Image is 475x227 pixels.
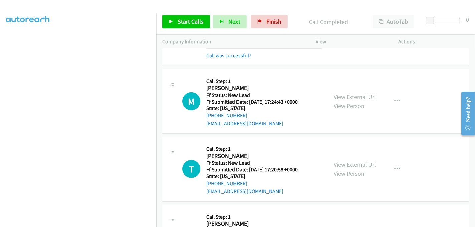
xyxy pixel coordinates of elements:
[206,180,247,187] a: [PHONE_NUMBER]
[206,214,308,220] h5: Call Step: 1
[182,160,200,178] h1: T
[316,38,386,46] p: View
[206,173,298,180] h5: State: [US_STATE]
[334,161,376,168] a: View External Url
[206,146,298,152] h5: Call Step: 1
[334,102,364,110] a: View Person
[334,170,364,177] a: View Person
[456,87,475,140] iframe: Resource Center
[206,152,298,160] h2: [PERSON_NAME]
[297,17,361,26] p: Call Completed
[206,84,298,92] h2: [PERSON_NAME]
[399,38,469,46] p: Actions
[162,38,304,46] p: Company Information
[206,78,298,85] h5: Call Step: 1
[182,92,200,110] h1: M
[334,93,376,101] a: View External Url
[466,15,469,24] div: 0
[266,18,281,25] span: Finish
[429,18,460,23] div: Delay between calls (in seconds)
[206,160,298,166] h5: Ff Status: New Lead
[206,112,247,119] a: [PHONE_NUMBER]
[206,166,298,173] h5: Ff Submitted Date: [DATE] 17:20:58 +0000
[206,92,298,99] h5: Ff Status: New Lead
[206,99,298,105] h5: Ff Submitted Date: [DATE] 17:24:43 +0000
[162,15,210,28] a: Start Calls
[206,188,283,194] a: [EMAIL_ADDRESS][DOMAIN_NAME]
[206,105,298,112] h5: State: [US_STATE]
[213,15,247,28] button: Next
[206,52,251,59] a: Call was successful?
[182,160,200,178] div: The call is yet to be attempted
[373,15,414,28] button: AutoTab
[206,120,283,127] a: [EMAIL_ADDRESS][DOMAIN_NAME]
[182,92,200,110] div: The call is yet to be attempted
[228,18,240,25] span: Next
[178,18,204,25] span: Start Calls
[251,15,288,28] a: Finish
